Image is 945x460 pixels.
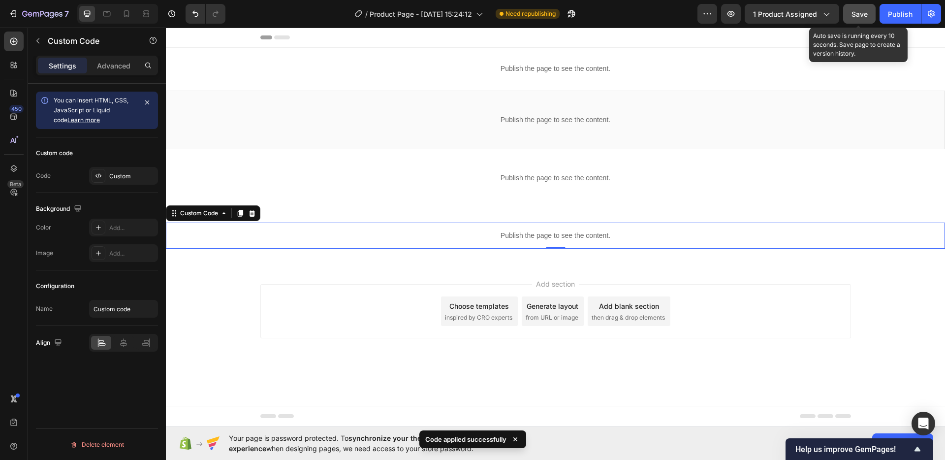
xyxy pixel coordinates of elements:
[36,223,51,232] div: Color
[48,35,131,47] p: Custom Code
[366,251,413,262] span: Add section
[64,8,69,20] p: 7
[888,9,913,19] div: Publish
[365,9,368,19] span: /
[9,105,24,113] div: 450
[4,4,73,24] button: 7
[745,4,839,24] button: 1 product assigned
[109,224,156,232] div: Add...
[880,4,921,24] button: Publish
[7,180,24,188] div: Beta
[795,445,912,454] span: Help us improve GemPages!
[433,273,493,284] div: Add blank section
[166,28,945,427] iframe: Design area
[851,10,868,18] span: Save
[36,437,158,453] button: Delete element
[109,172,156,181] div: Custom
[283,273,343,284] div: Choose templates
[361,273,412,284] div: Generate layout
[36,149,73,158] div: Custom code
[36,171,51,180] div: Code
[425,434,506,444] p: Code applied successfully
[229,433,543,454] span: Your page is password protected. To when designing pages, we need access to your store password.
[186,4,225,24] div: Undo/Redo
[54,97,128,124] span: You can insert HTML, CSS, JavaScript or Liquid code
[36,282,74,291] div: Configuration
[36,202,84,216] div: Background
[36,249,53,258] div: Image
[426,286,499,295] span: then drag & drop elements
[753,9,817,19] span: 1 product assigned
[912,412,935,435] div: Open Intercom Messenger
[36,304,53,313] div: Name
[97,61,130,71] p: Advanced
[229,434,505,453] span: synchronize your theme style & enhance your experience
[370,9,472,19] span: Product Page - [DATE] 15:24:12
[795,443,923,455] button: Show survey - Help us improve GemPages!
[70,439,124,451] div: Delete element
[67,116,100,124] a: Learn more
[505,9,556,18] span: Need republishing
[872,433,933,453] button: Allow access
[109,249,156,258] div: Add...
[279,286,346,295] span: inspired by CRO experts
[360,286,412,295] span: from URL or image
[49,61,76,71] p: Settings
[843,4,876,24] button: Save
[36,336,64,350] div: Align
